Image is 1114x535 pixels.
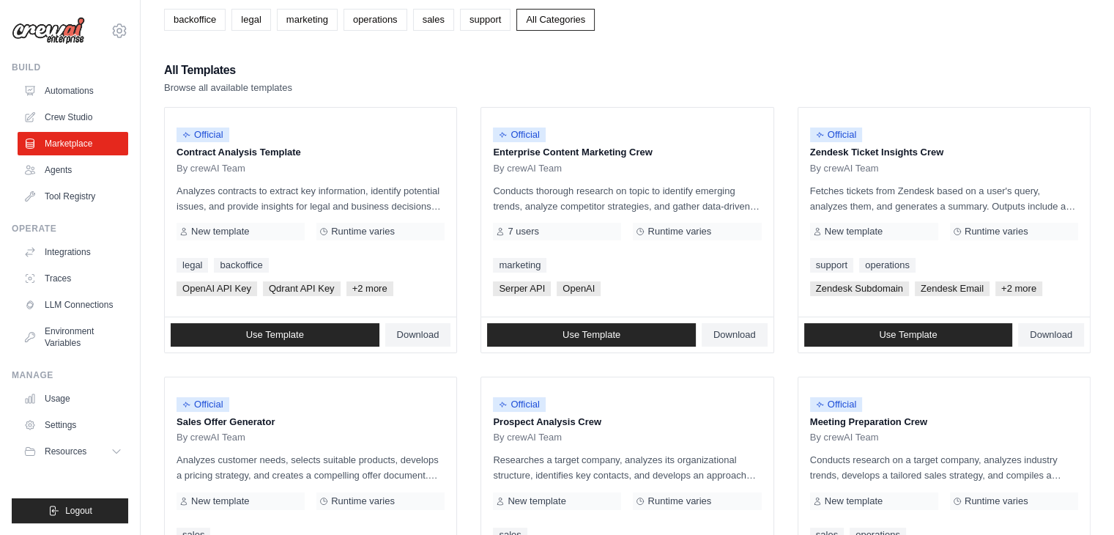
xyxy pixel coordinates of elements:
[516,9,595,31] a: All Categories
[191,226,249,237] span: New template
[965,495,1028,507] span: Runtime varies
[18,79,128,103] a: Automations
[344,9,407,31] a: operations
[18,387,128,410] a: Usage
[460,9,510,31] a: support
[18,320,128,355] a: Environment Variables
[493,432,562,443] span: By crewAI Team
[164,60,292,81] h2: All Templates
[508,226,539,237] span: 7 users
[18,413,128,437] a: Settings
[18,240,128,264] a: Integrations
[45,446,86,457] span: Resources
[810,415,1078,429] p: Meeting Preparation Crew
[177,183,445,214] p: Analyzes contracts to extract key information, identify potential issues, and provide insights fo...
[702,323,768,347] a: Download
[246,329,304,341] span: Use Template
[177,415,445,429] p: Sales Offer Generator
[825,226,883,237] span: New template
[331,226,395,237] span: Runtime varies
[995,281,1042,296] span: +2 more
[177,258,208,273] a: legal
[804,323,1013,347] a: Use Template
[810,432,879,443] span: By crewAI Team
[177,432,245,443] span: By crewAI Team
[810,397,863,412] span: Official
[493,145,761,160] p: Enterprise Content Marketing Crew
[859,258,916,273] a: operations
[810,452,1078,483] p: Conducts research on a target company, analyzes industry trends, develops a tailored sales strate...
[713,329,756,341] span: Download
[965,226,1028,237] span: Runtime varies
[277,9,338,31] a: marketing
[18,106,128,129] a: Crew Studio
[493,258,546,273] a: marketing
[177,452,445,483] p: Analyzes customer needs, selects suitable products, develops a pricing strategy, and creates a co...
[487,323,696,347] a: Use Template
[18,267,128,290] a: Traces
[12,369,128,381] div: Manage
[493,415,761,429] p: Prospect Analysis Crew
[647,495,711,507] span: Runtime varies
[18,185,128,208] a: Tool Registry
[493,281,551,296] span: Serper API
[493,128,546,142] span: Official
[164,9,226,31] a: backoffice
[493,397,546,412] span: Official
[12,62,128,73] div: Build
[397,329,439,341] span: Download
[214,258,268,273] a: backoffice
[557,281,601,296] span: OpenAI
[810,258,853,273] a: support
[493,452,761,483] p: Researches a target company, analyzes its organizational structure, identifies key contacts, and ...
[810,128,863,142] span: Official
[177,281,257,296] span: OpenAI API Key
[331,495,395,507] span: Runtime varies
[413,9,454,31] a: sales
[18,158,128,182] a: Agents
[177,163,245,174] span: By crewAI Team
[263,281,341,296] span: Qdrant API Key
[18,132,128,155] a: Marketplace
[493,163,562,174] span: By crewAI Team
[177,128,229,142] span: Official
[12,223,128,235] div: Operate
[1030,329,1072,341] span: Download
[18,440,128,463] button: Resources
[810,145,1078,160] p: Zendesk Ticket Insights Crew
[647,226,711,237] span: Runtime varies
[825,495,883,507] span: New template
[177,397,229,412] span: Official
[191,495,249,507] span: New template
[12,17,85,45] img: Logo
[508,495,565,507] span: New template
[346,281,393,296] span: +2 more
[493,183,761,214] p: Conducts thorough research on topic to identify emerging trends, analyze competitor strategies, a...
[12,498,128,523] button: Logout
[810,163,879,174] span: By crewAI Team
[164,81,292,95] p: Browse all available templates
[879,329,937,341] span: Use Template
[18,293,128,317] a: LLM Connections
[810,183,1078,214] p: Fetches tickets from Zendesk based on a user's query, analyzes them, and generates a summary. Out...
[177,145,445,160] p: Contract Analysis Template
[231,9,270,31] a: legal
[385,323,451,347] a: Download
[810,281,909,296] span: Zendesk Subdomain
[915,281,989,296] span: Zendesk Email
[65,505,92,517] span: Logout
[171,323,379,347] a: Use Template
[562,329,620,341] span: Use Template
[1018,323,1084,347] a: Download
